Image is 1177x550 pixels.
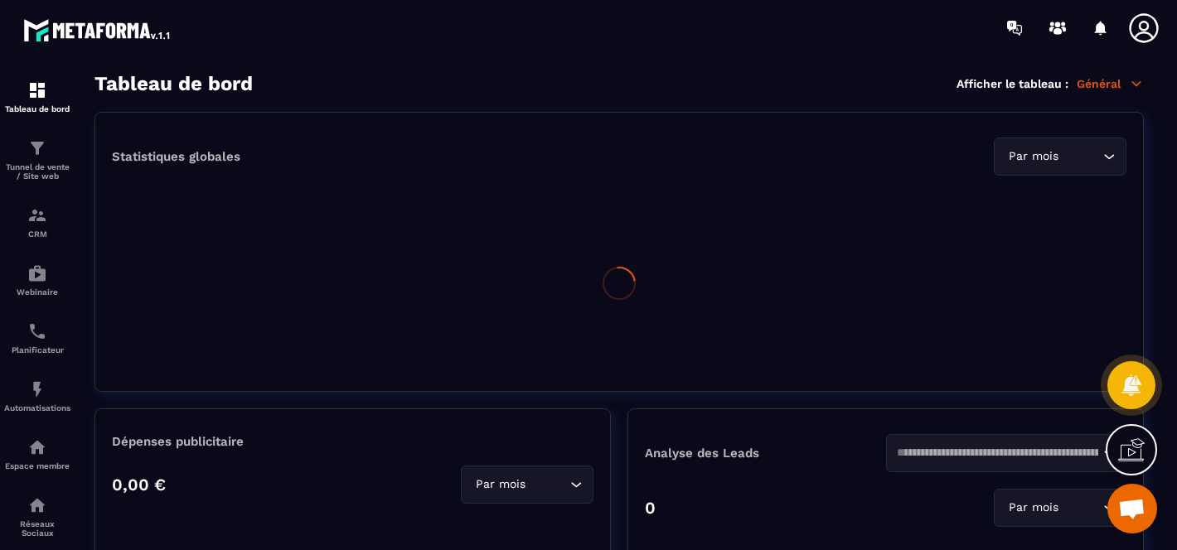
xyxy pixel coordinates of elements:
[112,434,593,449] p: Dépenses publicitaire
[529,475,566,494] input: Search for option
[4,287,70,297] p: Webinaire
[957,77,1068,90] p: Afficher le tableau :
[1107,484,1157,533] a: Ouvrir le chat
[645,498,656,518] p: 0
[1005,499,1062,517] span: Par mois
[27,80,47,100] img: formation
[4,425,70,483] a: automationsautomationsEspace membre
[27,138,47,158] img: formation
[27,263,47,283] img: automations
[4,403,70,412] p: Automatisations
[1005,147,1062,166] span: Par mois
[472,475,529,494] span: Par mois
[112,475,166,495] p: 0,00 €
[27,321,47,341] img: scheduler
[27,205,47,225] img: formation
[112,149,240,164] p: Statistiques globales
[4,162,70,181] p: Tunnel de vente / Site web
[645,446,886,461] p: Analyse des Leads
[4,126,70,193] a: formationformationTunnel de vente / Site web
[4,229,70,239] p: CRM
[4,519,70,538] p: Réseaux Sociaux
[1077,76,1144,91] p: Général
[27,379,47,399] img: automations
[4,461,70,470] p: Espace membre
[27,437,47,457] img: automations
[994,489,1126,527] div: Search for option
[994,137,1126,176] div: Search for option
[4,367,70,425] a: automationsautomationsAutomatisations
[461,466,593,504] div: Search for option
[1062,147,1099,166] input: Search for option
[1062,499,1099,517] input: Search for option
[897,444,1100,462] input: Search for option
[886,434,1127,472] div: Search for option
[4,68,70,126] a: formationformationTableau de bord
[94,72,253,95] h3: Tableau de bord
[4,345,70,355] p: Planificateur
[4,251,70,309] a: automationsautomationsWebinaire
[4,104,70,113] p: Tableau de bord
[27,495,47,515] img: social-network
[23,15,172,45] img: logo
[4,193,70,251] a: formationformationCRM
[4,483,70,550] a: social-networksocial-networkRéseaux Sociaux
[4,309,70,367] a: schedulerschedulerPlanificateur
